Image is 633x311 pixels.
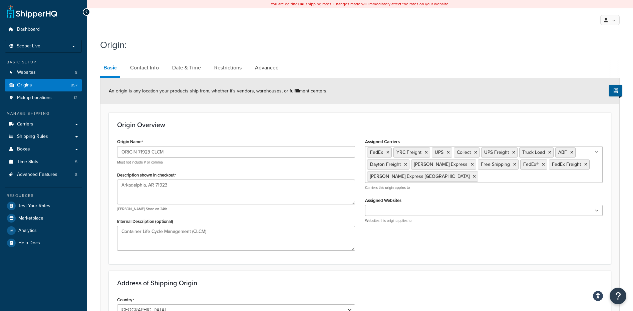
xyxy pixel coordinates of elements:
[5,118,82,130] a: Carriers
[298,1,306,7] b: LIVE
[117,139,143,144] label: Origin Name
[5,23,82,36] a: Dashboard
[365,198,401,203] label: Assigned Websites
[5,169,82,181] a: Advanced Features8
[71,82,77,88] span: 857
[252,60,282,76] a: Advanced
[5,79,82,91] a: Origins857
[127,60,162,76] a: Contact Info
[5,225,82,237] a: Analytics
[5,193,82,199] div: Resources
[117,173,176,178] label: Description shown in checkout
[396,149,421,156] span: YRC Freight
[5,66,82,79] li: Websites
[17,70,36,75] span: Websites
[5,111,82,116] div: Manage Shipping
[5,156,82,168] a: Time Slots5
[5,200,82,212] a: Test Your Rates
[552,161,581,168] span: FedEx Freight
[481,161,510,168] span: Free Shipping
[117,207,355,212] p: [PERSON_NAME] Store on 24th
[18,240,40,246] span: Help Docs
[609,85,622,96] button: Show Help Docs
[522,149,545,156] span: Truck Load
[17,146,30,152] span: Boxes
[370,173,469,180] span: [PERSON_NAME] Express [GEOGRAPHIC_DATA]
[17,172,57,178] span: Advanced Features
[17,121,33,127] span: Carriers
[100,60,120,78] a: Basic
[5,169,82,181] li: Advanced Features
[457,149,471,156] span: Collect
[365,185,603,190] p: Carriers this origin applies to
[17,82,32,88] span: Origins
[117,160,355,165] p: Must not include # or comma
[610,288,626,304] button: Open Resource Center
[5,212,82,224] a: Marketplace
[5,130,82,143] a: Shipping Rules
[5,143,82,155] a: Boxes
[109,87,327,94] span: An origin is any location your products ship from, whether it’s vendors, warehouses, or fulfillme...
[5,92,82,104] a: Pickup Locations12
[558,149,567,156] span: ABF
[117,121,603,128] h3: Origin Overview
[100,38,611,51] h1: Origin:
[74,95,77,101] span: 12
[17,43,40,49] span: Scope: Live
[17,134,48,139] span: Shipping Rules
[169,60,204,76] a: Date & Time
[17,27,40,32] span: Dashboard
[117,279,603,287] h3: Address of Shipping Origin
[5,79,82,91] li: Origins
[211,60,245,76] a: Restrictions
[117,219,173,224] label: Internal Description (optional)
[117,297,134,303] label: Country
[17,95,52,101] span: Pickup Locations
[18,216,43,221] span: Marketplace
[370,161,401,168] span: Dayton Freight
[18,203,50,209] span: Test Your Rates
[414,161,467,168] span: [PERSON_NAME] Express
[5,66,82,79] a: Websites8
[5,237,82,249] a: Help Docs
[5,59,82,65] div: Basic Setup
[18,228,37,234] span: Analytics
[435,149,443,156] span: UPS
[365,139,400,144] label: Assigned Carriers
[523,161,539,168] span: FedEx®
[117,226,355,251] textarea: Container Life Cycle Management (CLCM)
[484,149,509,156] span: UPS Freight
[17,159,38,165] span: Time Slots
[117,180,355,204] textarea: Arkadelphia, AR 71923
[75,159,77,165] span: 5
[365,218,603,223] p: Websites this origin applies to
[5,156,82,168] li: Time Slots
[5,92,82,104] li: Pickup Locations
[370,149,383,156] span: FedEx
[75,70,77,75] span: 8
[75,172,77,178] span: 8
